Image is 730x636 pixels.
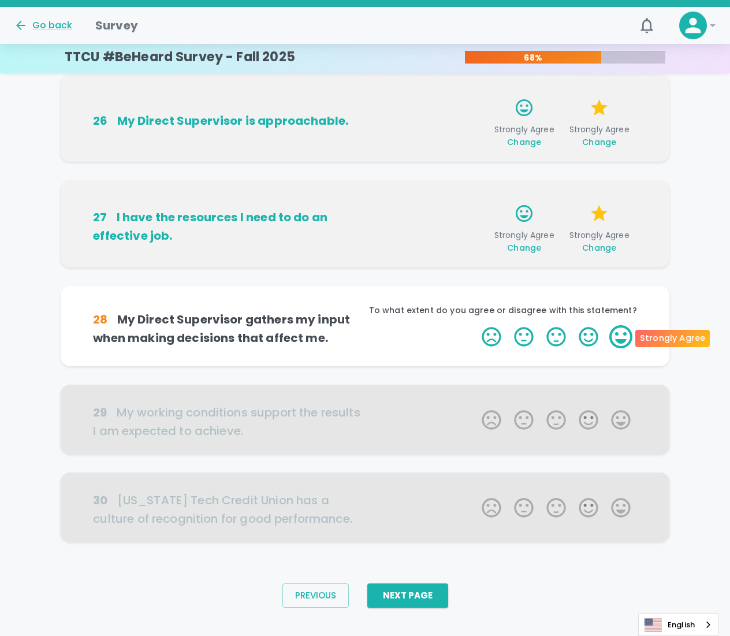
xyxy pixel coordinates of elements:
span: Change [507,242,541,254]
button: Go back [14,18,72,32]
button: Previous [282,583,349,608]
div: 26 [93,111,107,130]
span: Strongly Agree [567,124,632,148]
h6: I have the resources I need to do an effective job. [93,208,365,245]
span: Change [582,242,616,254]
span: Change [582,136,616,148]
div: Language [638,613,718,636]
p: 68% [465,52,601,64]
div: 27 [93,208,107,226]
span: Change [507,136,541,148]
div: 28 [93,310,107,329]
h1: Survey [95,16,138,35]
div: Strongly Agree [635,330,710,347]
h6: My Direct Supervisor is approachable. [93,111,365,130]
button: Next Page [367,583,448,608]
a: English [639,614,718,635]
h6: My Direct Supervisor gathers my input when making decisions that affect me. [93,310,365,347]
h4: TTCU #BeHeard Survey - Fall 2025 [65,49,295,65]
p: To what extent do you agree or disagree with this statement? [365,304,637,316]
aside: Language selected: English [638,613,718,636]
span: Strongly Agree [491,124,557,148]
span: Strongly Agree [567,229,632,254]
span: Strongly Agree [491,229,557,254]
